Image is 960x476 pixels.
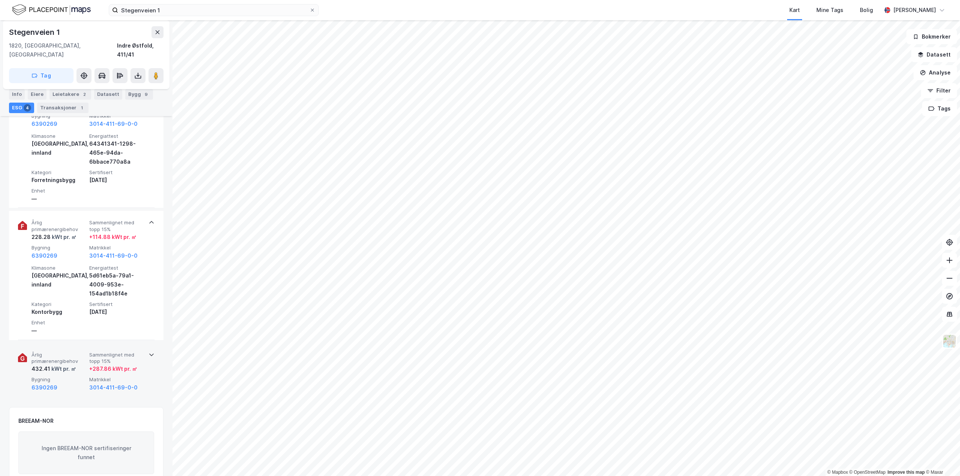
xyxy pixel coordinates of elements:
img: Z [942,334,957,348]
span: Sammenlignet med topp 15% [89,219,144,233]
div: 1 [78,104,85,112]
span: Sertifisert [89,169,144,176]
button: 3014-411-69-0-0 [89,119,138,128]
div: [PERSON_NAME] [893,6,936,15]
button: Datasett [911,47,957,62]
span: Enhet [31,319,86,326]
span: Kategori [31,301,86,307]
div: Ingen BREEAM-NOR sertifiseringer funnet [18,431,154,474]
div: ESG [9,103,34,113]
div: kWt pr. ㎡ [51,233,76,242]
span: Klimasone [31,133,86,139]
div: — [31,194,86,203]
div: [DATE] [89,176,144,185]
span: Kategori [31,169,86,176]
span: Matrikkel [89,245,144,251]
span: Matrikkel [89,376,144,383]
span: Sammenlignet med topp 15% [89,352,144,365]
div: Datasett [94,89,122,100]
button: Tags [922,101,957,116]
span: Energiattest [89,265,144,271]
button: 3014-411-69-0-0 [89,383,138,392]
div: + 287.86 kWt pr. ㎡ [89,364,137,373]
div: Eiere [28,89,46,100]
div: [GEOGRAPHIC_DATA], innland [31,139,86,157]
span: Bygning [31,245,86,251]
span: Årlig primærenergibehov [31,219,86,233]
div: 4 [24,104,31,112]
div: Forretningsbygg [31,176,86,185]
button: 3014-411-69-0-0 [89,251,138,260]
span: Årlig primærenergibehov [31,352,86,365]
div: Kontrollprogram for chat [922,440,960,476]
span: Enhet [31,188,86,194]
img: logo.f888ab2527a4732fd821a326f86c7f29.svg [12,3,91,16]
input: Søk på adresse, matrikkel, gårdeiere, leietakere eller personer [118,4,309,16]
span: Bygning [31,376,86,383]
div: Leietakere [49,89,91,100]
div: 9 [142,91,150,98]
a: Mapbox [827,470,848,475]
div: [DATE] [89,307,144,316]
button: Analyse [913,65,957,80]
button: 6390269 [31,383,57,392]
div: Bygg [125,89,153,100]
div: BREEAM-NOR [18,416,54,425]
div: Indre Østfold, 411/41 [117,41,163,59]
div: 2 [81,91,88,98]
div: Info [9,89,25,100]
div: — [31,326,86,335]
div: 64341341-1298-465e-94da-6bbace770a8a [89,139,144,166]
button: 6390269 [31,119,57,128]
button: 6390269 [31,251,57,260]
div: 1820, [GEOGRAPHIC_DATA], [GEOGRAPHIC_DATA] [9,41,117,59]
a: OpenStreetMap [849,470,886,475]
button: Bokmerker [906,29,957,44]
a: Improve this map [888,470,925,475]
span: Klimasone [31,265,86,271]
span: Energiattest [89,133,144,139]
button: Filter [921,83,957,98]
span: Sertifisert [89,301,144,307]
div: Bolig [860,6,873,15]
div: Kontorbygg [31,307,86,316]
div: [GEOGRAPHIC_DATA], innland [31,271,86,289]
div: 5d61eb5a-79a1-4009-953e-154ad1b18f4e [89,271,144,298]
iframe: Chat Widget [922,440,960,476]
div: kWt pr. ㎡ [50,364,76,373]
button: Tag [9,68,73,83]
div: Mine Tags [816,6,843,15]
div: 432.41 [31,364,76,373]
div: 228.28 [31,233,76,242]
div: + 114.88 kWt pr. ㎡ [89,233,136,242]
div: Stegenveien 1 [9,26,61,38]
div: Kart [789,6,800,15]
div: Transaksjoner [37,103,88,113]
